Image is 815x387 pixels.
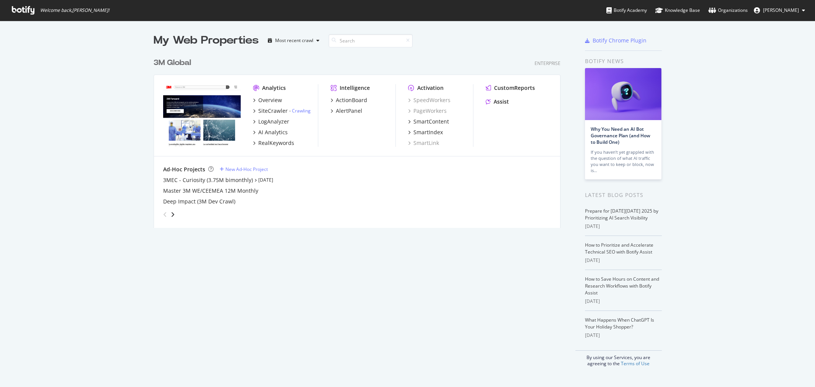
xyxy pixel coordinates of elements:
a: 3MEC - Curiosity (3.75M bimonthly) [163,176,253,184]
div: Most recent crawl [275,38,313,43]
a: What Happens When ChatGPT Is Your Holiday Shopper? [585,317,654,330]
a: SpeedWorkers [408,96,450,104]
div: [DATE] [585,257,662,264]
a: SiteCrawler- Crawling [253,107,311,115]
a: How to Prioritize and Accelerate Technical SEO with Botify Assist [585,242,653,255]
div: Botify news [585,57,662,65]
div: New Ad-Hoc Project [225,166,268,172]
div: - [289,107,311,114]
div: Enterprise [535,60,561,67]
span: Alexander Parrales [763,7,799,13]
div: Botify Academy [606,7,647,14]
div: Analytics [262,84,286,92]
div: Activation [417,84,444,92]
div: LogAnalyzer [258,118,289,125]
a: Deep Impact (3M Dev Crawl) [163,198,235,205]
a: CustomReports [486,84,535,92]
a: AlertPanel [331,107,362,115]
div: SmartContent [413,118,449,125]
div: Ad-Hoc Projects [163,166,205,173]
div: My Web Properties [154,33,259,48]
img: www.command.com [163,84,241,146]
a: PageWorkers [408,107,447,115]
div: ActionBoard [336,96,367,104]
a: LogAnalyzer [253,118,289,125]
a: How to Save Hours on Content and Research Workflows with Botify Assist [585,276,659,296]
button: Most recent crawl [265,34,322,47]
a: ActionBoard [331,96,367,104]
div: By using our Services, you are agreeing to the [575,350,662,367]
a: 3M Global [154,57,194,68]
a: Assist [486,98,509,106]
div: Assist [494,98,509,106]
a: Why You Need an AI Bot Governance Plan (and How to Build One) [591,126,650,145]
div: SmartIndex [413,128,443,136]
div: [DATE] [585,332,662,339]
div: AI Analytics [258,128,288,136]
a: SmartLink [408,139,439,147]
div: RealKeywords [258,139,294,147]
a: Botify Chrome Plugin [585,37,646,44]
div: 3M Global [154,57,191,68]
div: grid [154,48,567,228]
a: RealKeywords [253,139,294,147]
div: SiteCrawler [258,107,288,115]
div: AlertPanel [336,107,362,115]
div: Overview [258,96,282,104]
div: angle-left [160,208,170,221]
div: Latest Blog Posts [585,191,662,199]
div: [DATE] [585,298,662,305]
div: CustomReports [494,84,535,92]
a: SmartContent [408,118,449,125]
div: Organizations [708,7,748,14]
div: [DATE] [585,223,662,230]
button: [PERSON_NAME] [748,4,811,16]
a: New Ad-Hoc Project [220,166,268,172]
a: Prepare for [DATE][DATE] 2025 by Prioritizing AI Search Visibility [585,208,658,221]
div: If you haven’t yet grappled with the question of what AI traffic you want to keep or block, now is… [591,149,656,174]
a: Terms of Use [621,360,650,367]
input: Search [329,34,413,47]
a: AI Analytics [253,128,288,136]
a: SmartIndex [408,128,443,136]
div: Knowledge Base [655,7,700,14]
span: Welcome back, [PERSON_NAME] ! [40,7,109,13]
a: [DATE] [258,177,273,183]
div: Intelligence [340,84,370,92]
div: Botify Chrome Plugin [593,37,646,44]
img: Why You Need an AI Bot Governance Plan (and How to Build One) [585,68,661,120]
a: Overview [253,96,282,104]
a: Crawling [292,107,311,114]
a: Master 3M WE/CEEMEA 12M Monthly [163,187,258,195]
div: angle-right [170,211,175,218]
